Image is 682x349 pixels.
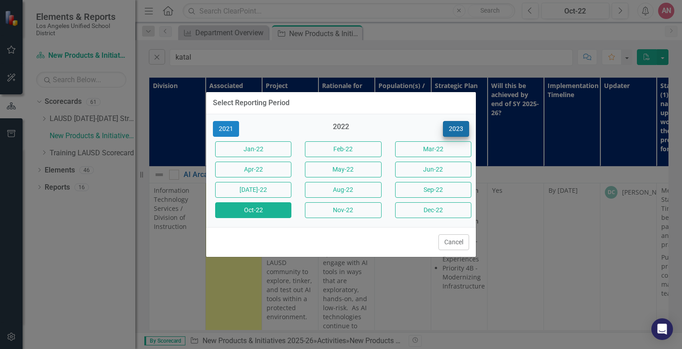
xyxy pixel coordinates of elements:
[305,182,381,198] button: Aug-22
[395,202,471,218] button: Dec-22
[213,99,290,107] div: Select Reporting Period
[215,162,291,177] button: Apr-22
[305,162,381,177] button: May-22
[215,202,291,218] button: Oct-22
[213,121,239,137] button: 2021
[438,234,469,250] button: Cancel
[651,318,673,340] div: Open Intercom Messenger
[305,202,381,218] button: Nov-22
[395,162,471,177] button: Jun-22
[443,121,469,137] button: 2023
[215,182,291,198] button: [DATE]-22
[395,182,471,198] button: Sep-22
[395,141,471,157] button: Mar-22
[305,141,381,157] button: Feb-22
[215,141,291,157] button: Jan-22
[303,122,379,137] div: 2022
